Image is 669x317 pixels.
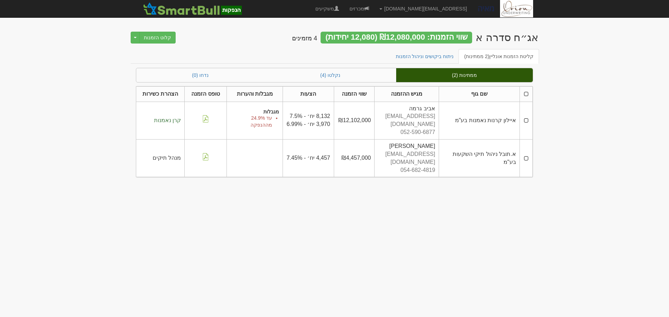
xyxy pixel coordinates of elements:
[290,113,330,119] span: 8,132 יח׳ - 7.5%
[334,102,375,139] td: ₪12,102,000
[390,49,460,64] a: ניתוח ביקושים וניהול הזמנות
[439,140,520,177] td: א.תובל ניהול תיקי השקעות בע"מ
[375,86,439,102] th: מגיש ההזמנה
[230,109,279,114] h5: מגבלות
[464,54,489,59] span: (2 ממתינות)
[476,32,538,43] div: ליווינג סטון איממו בי.וי. - אג״ח (סדרה א) - הנפקה לציבור
[292,35,317,42] h4: 4 מזמינים
[378,128,435,136] div: 052-590-6877
[334,140,375,177] td: ₪4,457,000
[334,86,375,102] th: שווי הזמנה
[286,155,330,161] span: 4,457 יח׳ - 7.45%
[378,105,435,113] div: אביב גרמה
[283,86,334,102] th: הצעות
[439,102,520,139] td: איילון קרנות נאמנות בע"מ
[378,150,435,166] div: [EMAIL_ADDRESS][DOMAIN_NAME]
[141,2,244,16] img: SmartBull Logo
[202,153,209,160] img: pdf-file-icon.png
[153,155,181,161] span: מנהל תיקים
[154,117,181,123] span: קרן נאמנות
[396,68,533,82] a: ממתינות (2)
[459,49,539,64] a: קליטת הזמנות אונליין(2 ממתינות)
[378,142,435,150] div: [PERSON_NAME]
[227,86,283,102] th: מגבלות והערות
[378,112,435,128] div: [EMAIL_ADDRESS][DOMAIN_NAME]
[439,86,520,102] th: שם גוף
[136,86,185,102] th: הצהרת כשירות
[286,121,330,127] span: 3,970 יח׳ - 6.99%
[230,114,272,128] li: עד 24.9% מההנפקה
[139,32,176,43] button: קלוט הזמנות
[202,115,209,122] img: pdf-file-icon.png
[136,68,264,82] a: נדחו (0)
[264,68,396,82] a: נקלטו (4)
[321,32,472,43] div: שווי הזמנות: ₪12,080,000 (12,080 יחידות)
[378,166,435,174] div: 054-682-4819
[185,86,227,102] th: טופס הזמנה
